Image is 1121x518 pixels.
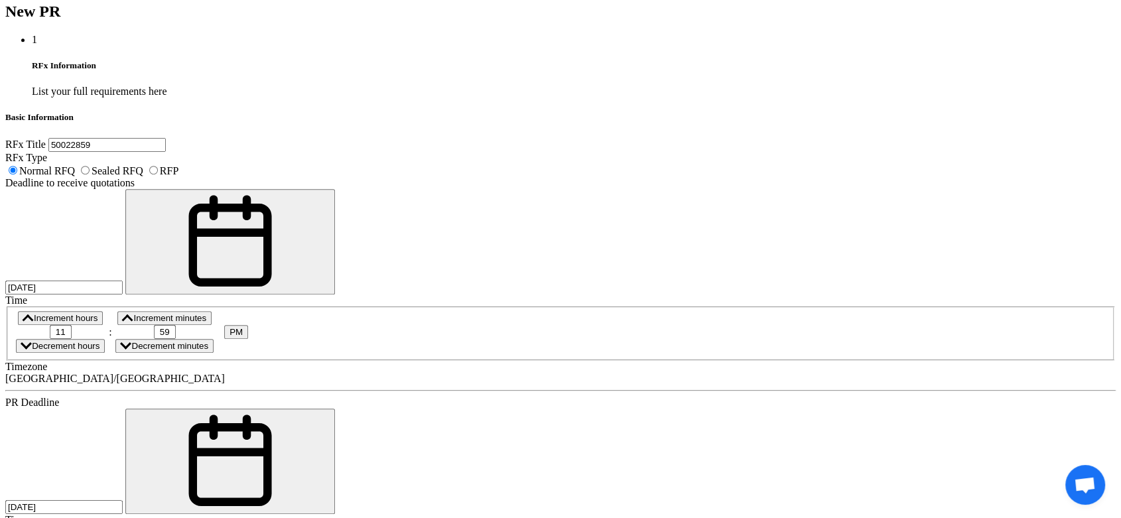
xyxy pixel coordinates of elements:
button: Increment hours [18,311,103,325]
input: RFP [149,166,158,174]
label: Timezone [5,361,47,372]
div: List your full requirements here [32,86,1116,97]
label: PR Deadline [5,397,59,408]
span: Increment minutes [134,313,207,323]
div: 1 [32,34,1116,46]
input: Sealed RFQ [81,166,90,174]
input: Hours [50,325,72,339]
input: e.g. New ERP System, Server Visualization Project... [48,138,166,152]
button: Decrement hours [16,339,105,353]
input: Minutes [154,325,176,339]
h5: RFx Information [32,60,1116,71]
label: RFP [146,165,178,176]
label: RFx Title [5,139,46,150]
div: Open chat [1065,465,1105,505]
button: Decrement minutes [115,339,214,353]
span: Increment hours [34,313,98,323]
h5: Basic Information [5,112,1116,123]
input: PR Deadline [5,500,123,514]
label: Time [5,294,27,306]
div: RFx Type [5,152,1116,164]
button: Increment minutes [117,311,212,325]
span: Decrement hours [32,341,99,351]
h2: New PR [5,3,1116,21]
button: PM [224,325,248,339]
input: yyyy-mm-dd [5,281,123,294]
label: Deadline to receive quotations [5,177,135,188]
div: [GEOGRAPHIC_DATA]/[GEOGRAPHIC_DATA] [5,373,1116,385]
label: Normal RFQ [5,165,75,176]
div: : [105,326,115,338]
label: Sealed RFQ [78,165,143,176]
input: Normal RFQ [9,166,17,174]
span: Decrement minutes [132,341,209,351]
